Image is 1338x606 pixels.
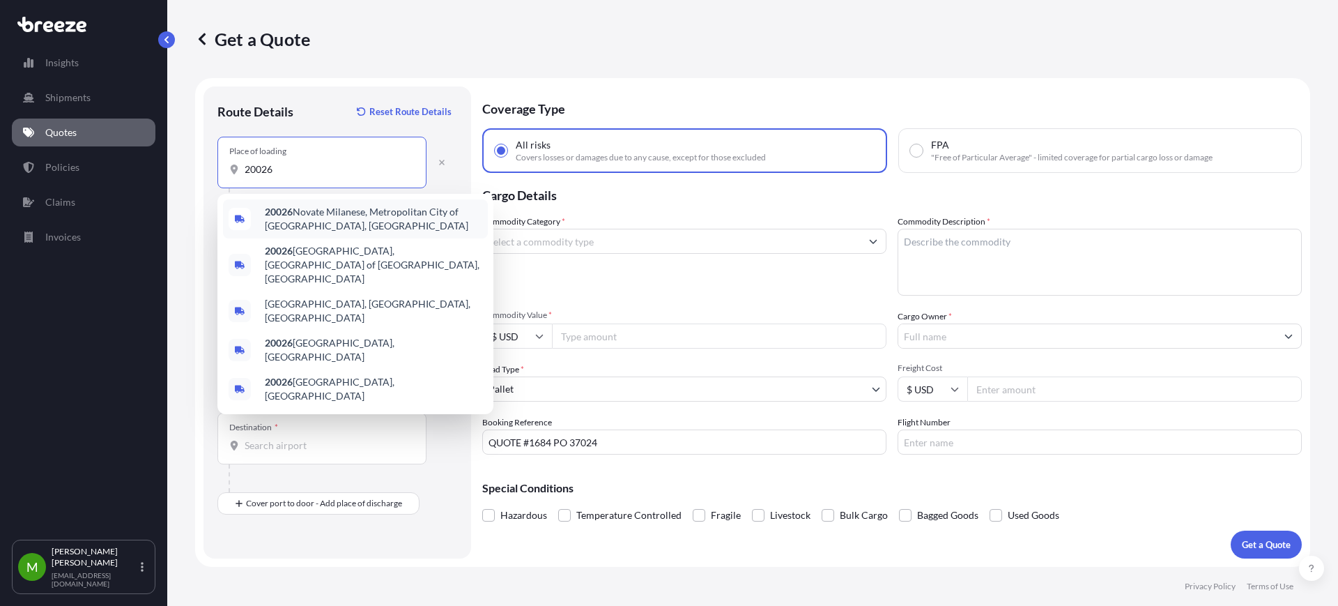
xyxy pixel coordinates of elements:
p: Reset Route Details [369,105,452,119]
p: Shipments [45,91,91,105]
span: Fragile [711,505,741,526]
span: FPA [931,138,949,152]
span: Hazardous [500,505,547,526]
span: Livestock [770,505,810,526]
p: Invoices [45,230,81,244]
p: Get a Quote [195,28,310,50]
b: 20026 [265,206,293,218]
p: Terms of Use [1247,581,1293,592]
input: Full name [898,324,1276,349]
input: Enter amount [967,377,1302,402]
p: Claims [45,195,75,209]
button: Show suggestions [1276,324,1301,349]
span: [GEOGRAPHIC_DATA], [GEOGRAPHIC_DATA] of [GEOGRAPHIC_DATA], [GEOGRAPHIC_DATA] [265,244,482,286]
input: Enter name [898,430,1302,455]
p: Quotes [45,126,77,139]
p: Route Details [217,103,293,120]
button: Show suggestions [861,229,886,254]
span: [GEOGRAPHIC_DATA], [GEOGRAPHIC_DATA] [265,375,482,403]
span: [GEOGRAPHIC_DATA], [GEOGRAPHIC_DATA] [265,336,482,364]
p: [EMAIL_ADDRESS][DOMAIN_NAME] [52,571,138,588]
span: Bagged Goods [917,505,978,526]
input: Destination [245,439,409,453]
span: "Free of Particular Average" - limited coverage for partial cargo loss or damage [931,152,1213,163]
p: Privacy Policy [1185,581,1236,592]
input: Type amount [552,324,886,349]
span: Cover port to door - Add place of discharge [246,497,402,510]
input: Select a commodity type [483,229,861,254]
div: Place of loading [229,146,286,157]
span: Commodity Value [482,310,886,321]
b: 20026 [265,376,293,388]
span: Covers losses or damages due to any cause, except for those excluded [516,152,766,163]
div: Destination [229,422,278,433]
label: Booking Reference [482,416,552,430]
span: Freight Cost [898,363,1302,374]
span: Bulk Cargo [840,505,888,526]
div: Show suggestions [217,194,493,414]
label: Flight Number [898,416,951,430]
b: 20026 [265,245,293,257]
span: Novate Milanese, Metropolitan City of [GEOGRAPHIC_DATA], [GEOGRAPHIC_DATA] [265,205,482,233]
p: Insights [45,56,79,70]
label: Commodity Category [482,215,565,229]
span: Temperature Controlled [576,505,682,526]
p: [PERSON_NAME] [PERSON_NAME] [52,546,138,568]
p: Policies [45,160,79,174]
b: 20026 [265,337,293,349]
input: Place of loading [245,162,409,176]
span: Used Goods [1008,505,1059,526]
span: [GEOGRAPHIC_DATA], [GEOGRAPHIC_DATA], [GEOGRAPHIC_DATA] [265,297,482,325]
input: Your internal reference [482,430,886,455]
p: Coverage Type [482,86,1302,128]
label: Cargo Owner [898,310,952,324]
span: M [26,560,38,574]
p: Special Conditions [482,483,1302,494]
span: Pallet [489,382,514,396]
label: Commodity Description [898,215,990,229]
span: All risks [516,138,551,152]
p: Cargo Details [482,173,1302,215]
p: Get a Quote [1242,538,1291,552]
span: Load Type [482,363,524,377]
